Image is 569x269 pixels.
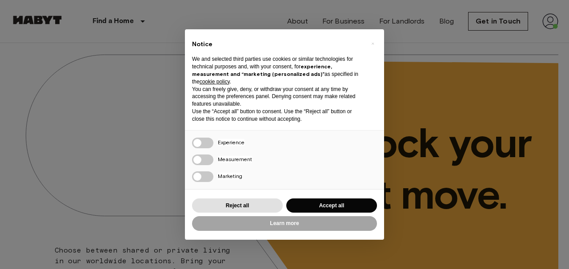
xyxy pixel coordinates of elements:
p: Use the “Accept all” button to consent. Use the “Reject all” button or close this notice to conti... [192,108,363,123]
span: Experience [218,139,244,146]
p: We and selected third parties use cookies or similar technologies for technical purposes and, wit... [192,55,363,85]
span: Measurement [218,156,252,162]
button: Accept all [286,198,377,213]
button: Learn more [192,216,377,231]
span: × [371,38,374,49]
strong: experience, measurement and “marketing (personalized ads)” [192,63,332,77]
button: Close this notice [365,36,380,51]
span: Marketing [218,173,242,179]
p: You can freely give, deny, or withdraw your consent at any time by accessing the preferences pane... [192,86,363,108]
a: cookie policy [200,79,230,85]
button: Reject all [192,198,283,213]
h2: Notice [192,40,363,49]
